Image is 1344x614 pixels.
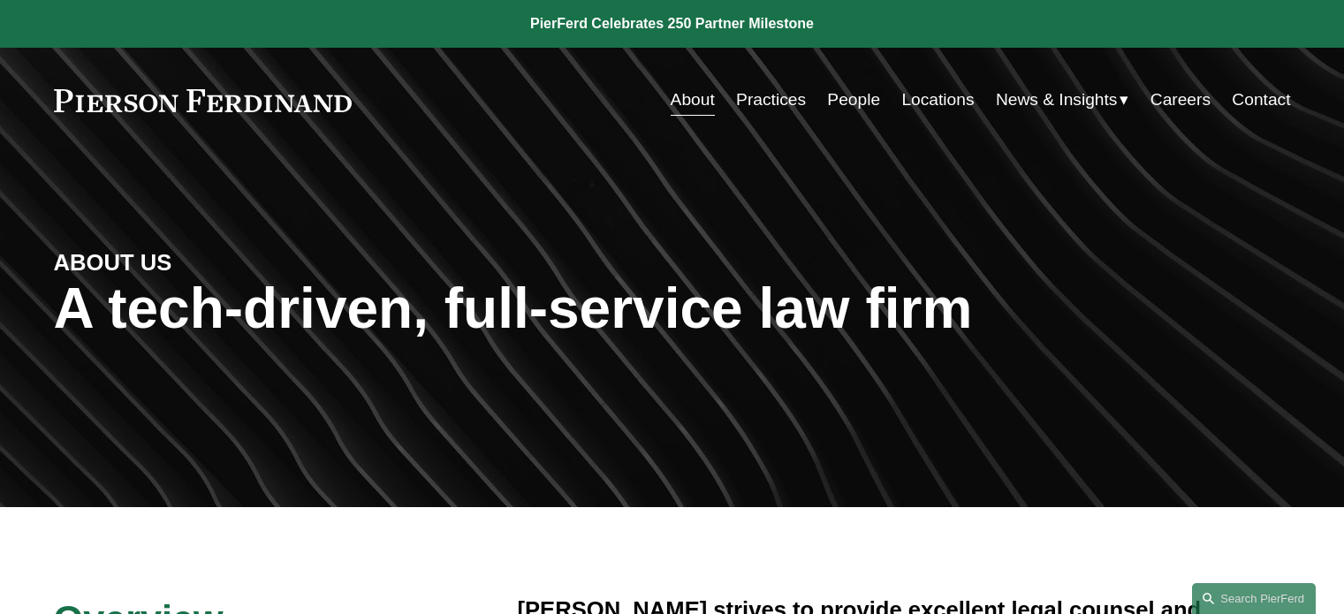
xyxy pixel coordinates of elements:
[996,83,1129,117] a: folder dropdown
[1192,583,1316,614] a: Search this site
[1232,83,1290,117] a: Contact
[996,85,1118,116] span: News & Insights
[736,83,806,117] a: Practices
[671,83,715,117] a: About
[1150,83,1211,117] a: Careers
[54,250,172,275] strong: ABOUT US
[901,83,974,117] a: Locations
[54,277,1291,341] h1: A tech-driven, full-service law firm
[827,83,880,117] a: People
